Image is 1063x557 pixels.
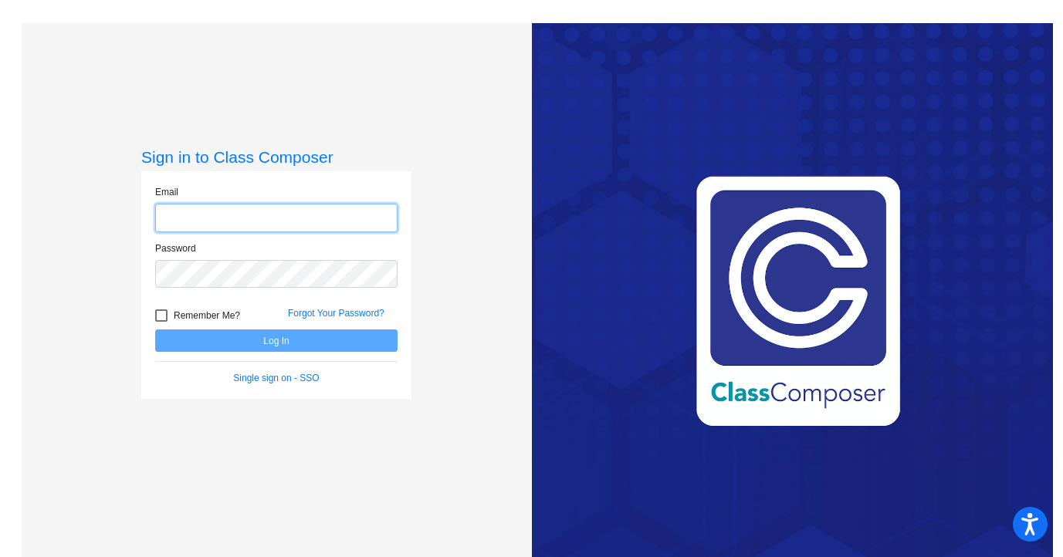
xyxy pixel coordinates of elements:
button: Log In [155,329,398,352]
span: Remember Me? [174,306,240,325]
label: Password [155,241,196,255]
a: Single sign on - SSO [233,373,319,383]
h3: Sign in to Class Composer [141,147,411,167]
label: Email [155,185,178,199]
a: Forgot Your Password? [288,308,384,319]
